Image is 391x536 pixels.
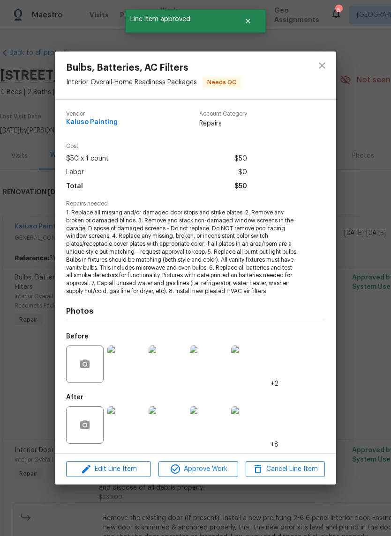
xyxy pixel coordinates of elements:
[271,379,278,389] span: +2
[125,9,233,29] span: Line item approved
[66,166,84,179] span: Labor
[66,307,325,316] h4: Photos
[199,111,247,117] span: Account Category
[66,209,299,295] span: 1. Replace all missing and/or damaged door stops and strike plates. 2. Remove any broken or damag...
[66,119,118,126] span: Kaluso Painting
[311,54,333,77] button: close
[234,180,247,193] span: $50
[158,461,238,477] button: Approve Work
[66,111,118,117] span: Vendor
[66,461,151,477] button: Edit Line Item
[248,463,322,475] span: Cancel Line Item
[66,152,109,166] span: $50 x 1 count
[271,440,278,449] span: +8
[161,463,235,475] span: Approve Work
[66,180,83,193] span: Total
[234,152,247,166] span: $50
[203,78,240,87] span: Needs QC
[246,461,325,477] button: Cancel Line Item
[66,394,83,401] h5: After
[233,12,263,30] button: Close
[66,333,89,340] h5: Before
[66,63,241,73] span: Bulbs, Batteries, AC Filters
[69,463,148,475] span: Edit Line Item
[238,166,247,179] span: $0
[199,119,247,128] span: Repairs
[66,201,325,207] span: Repairs needed
[66,79,197,85] span: Interior Overall - Home Readiness Packages
[335,6,342,15] div: 5
[66,143,247,149] span: Cost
